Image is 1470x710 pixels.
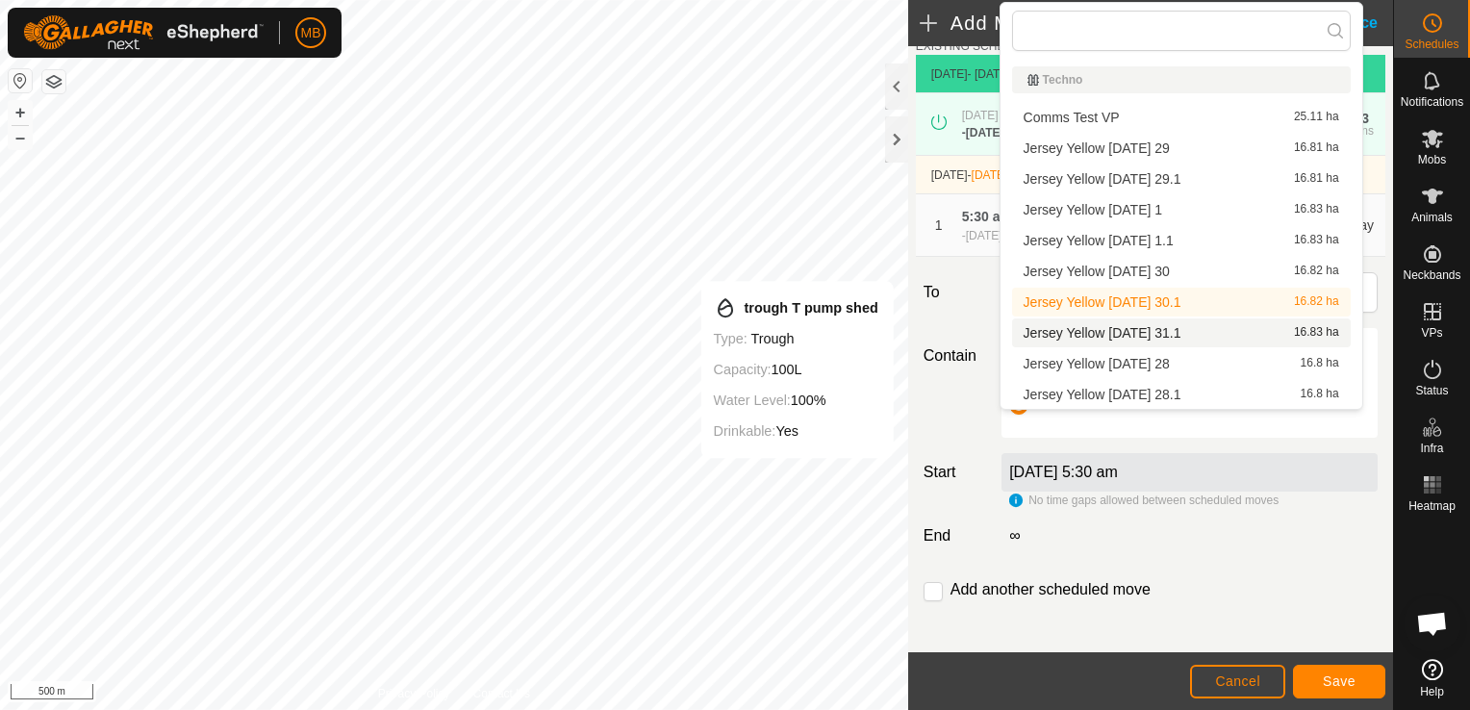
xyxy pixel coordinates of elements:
[1001,59,1362,409] ul: Option List
[916,38,1044,55] label: EXISTING SCHEDULES
[9,101,32,124] button: +
[714,296,878,319] div: trough T pump shed
[1024,295,1181,309] span: Jersey Yellow [DATE] 30.1
[9,126,32,149] button: –
[714,393,791,408] label: Water Level:
[962,109,1043,122] span: [DATE] 3:00 pm
[1012,349,1351,378] li: Jersey Yellow Thursday 28
[916,461,994,484] label: Start
[9,69,32,92] button: Reset Map
[966,229,1047,242] span: [DATE] 5:30 am
[1408,500,1456,512] span: Heatmap
[1301,388,1339,401] span: 16.8 ha
[1012,226,1351,255] li: Jersey Yellow Monday 1.1
[1024,265,1170,278] span: Jersey Yellow [DATE] 30
[1415,385,1448,396] span: Status
[1012,380,1351,409] li: Jersey Yellow Thursday 28.1
[972,168,1008,182] span: [DATE]
[968,67,1011,81] span: - [DATE]
[1001,527,1027,544] label: ∞
[1294,141,1339,155] span: 16.81 ha
[1012,103,1351,132] li: Comms Test VP
[1009,464,1118,480] label: [DATE] 5:30 am
[962,124,1051,141] div: -
[962,227,1047,244] div: -
[1012,195,1351,224] li: Jersey Yellow Monday 1
[714,419,878,443] div: Yes
[1294,234,1339,247] span: 16.83 ha
[1401,96,1463,108] span: Notifications
[1024,388,1181,401] span: Jersey Yellow [DATE] 28.1
[1294,111,1339,124] span: 25.11 ha
[1024,172,1181,186] span: Jersey Yellow [DATE] 29.1
[1028,494,1279,507] span: No time gaps allowed between scheduled moves
[1323,673,1356,689] span: Save
[920,12,1297,35] h2: Add Move
[1012,257,1351,286] li: Jersey Yellow Saturday 30
[968,168,1008,182] span: -
[1421,327,1442,339] span: VPs
[1024,326,1181,340] span: Jersey Yellow [DATE] 31.1
[1404,595,1461,652] a: Open chat
[1294,172,1339,186] span: 16.81 ha
[1024,111,1120,124] span: Comms Test VP
[714,362,772,377] label: Capacity:
[1294,326,1339,340] span: 16.83 ha
[916,524,994,547] label: End
[23,15,264,50] img: Gallagher Logo
[1012,165,1351,193] li: Jersey Yellow Friday 29.1
[1024,234,1174,247] span: Jersey Yellow [DATE] 1.1
[42,70,65,93] button: Map Layers
[966,126,1051,139] span: [DATE] 5:30 am
[1190,665,1285,698] button: Cancel
[1012,288,1351,317] li: Jersey Yellow Saturday 30.1
[1301,357,1339,370] span: 16.8 ha
[931,67,968,81] span: [DATE]
[714,423,776,439] label: Drinkable:
[1294,265,1339,278] span: 16.82 ha
[378,685,450,702] a: Privacy Policy
[1418,154,1446,165] span: Mobs
[1012,134,1351,163] li: Jersey Yellow Friday 29
[751,331,795,346] span: trough
[714,331,748,346] label: Type:
[931,168,968,182] span: [DATE]
[714,358,878,381] div: 100L
[950,582,1151,597] label: Add another scheduled move
[1215,673,1260,689] span: Cancel
[916,272,994,313] label: To
[1411,212,1453,223] span: Animals
[1012,318,1351,347] li: Jersey Yellow Sunday 31.1
[714,389,878,412] div: 100%
[1420,686,1444,697] span: Help
[1027,74,1335,86] div: Techno
[1405,38,1458,50] span: Schedules
[1024,357,1170,370] span: Jersey Yellow [DATE] 28
[473,685,530,702] a: Contact Us
[1294,295,1339,309] span: 16.82 ha
[1293,665,1385,698] button: Save
[935,217,943,233] span: 1
[1024,141,1170,155] span: Jersey Yellow [DATE] 29
[1024,203,1162,216] span: Jersey Yellow [DATE] 1
[1420,443,1443,454] span: Infra
[1294,203,1339,216] span: 16.83 ha
[301,23,321,43] span: MB
[916,344,994,368] label: Contain
[962,209,1012,224] span: 5:30 am
[1394,651,1470,705] a: Help
[1403,269,1460,281] span: Neckbands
